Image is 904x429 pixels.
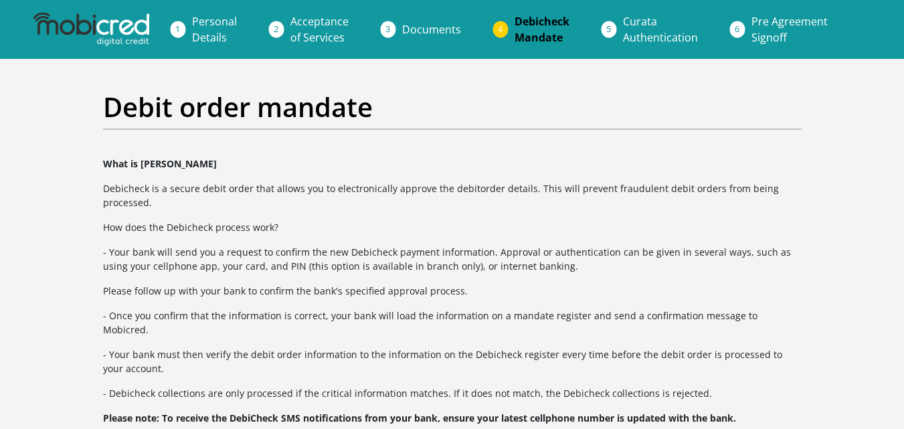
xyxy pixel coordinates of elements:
p: - Debicheck collections are only processed if the critical information matches. If it does not ma... [103,386,802,400]
span: Curata Authentication [623,14,698,45]
p: Debicheck is a secure debit order that allows you to electronically approve the debitorder detail... [103,181,802,209]
span: Acceptance of Services [290,14,349,45]
p: - Once you confirm that the information is correct, your bank will load the information on a mand... [103,309,802,337]
span: Debicheck Mandate [515,14,569,45]
a: Documents [391,16,472,43]
span: Documents [402,22,461,37]
b: Please note: To receive the DebiCheck SMS notifications from your bank, ensure your latest cellph... [103,412,736,424]
img: mobicred logo [33,13,149,46]
b: What is [PERSON_NAME] [103,157,217,170]
h2: Debit order mandate [103,91,802,123]
a: Pre AgreementSignoff [741,8,838,51]
a: PersonalDetails [181,8,248,51]
span: Personal Details [192,14,237,45]
p: - Your bank will send you a request to confirm the new Debicheck payment information. Approval or... [103,245,802,273]
a: Acceptanceof Services [280,8,359,51]
p: Please follow up with your bank to confirm the bank's specified approval process. [103,284,802,298]
p: - Your bank must then verify the debit order information to the information on the Debicheck regi... [103,347,802,375]
a: DebicheckMandate [504,8,580,51]
span: Pre Agreement Signoff [751,14,828,45]
p: How does the Debicheck process work? [103,220,802,234]
a: CurataAuthentication [612,8,709,51]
